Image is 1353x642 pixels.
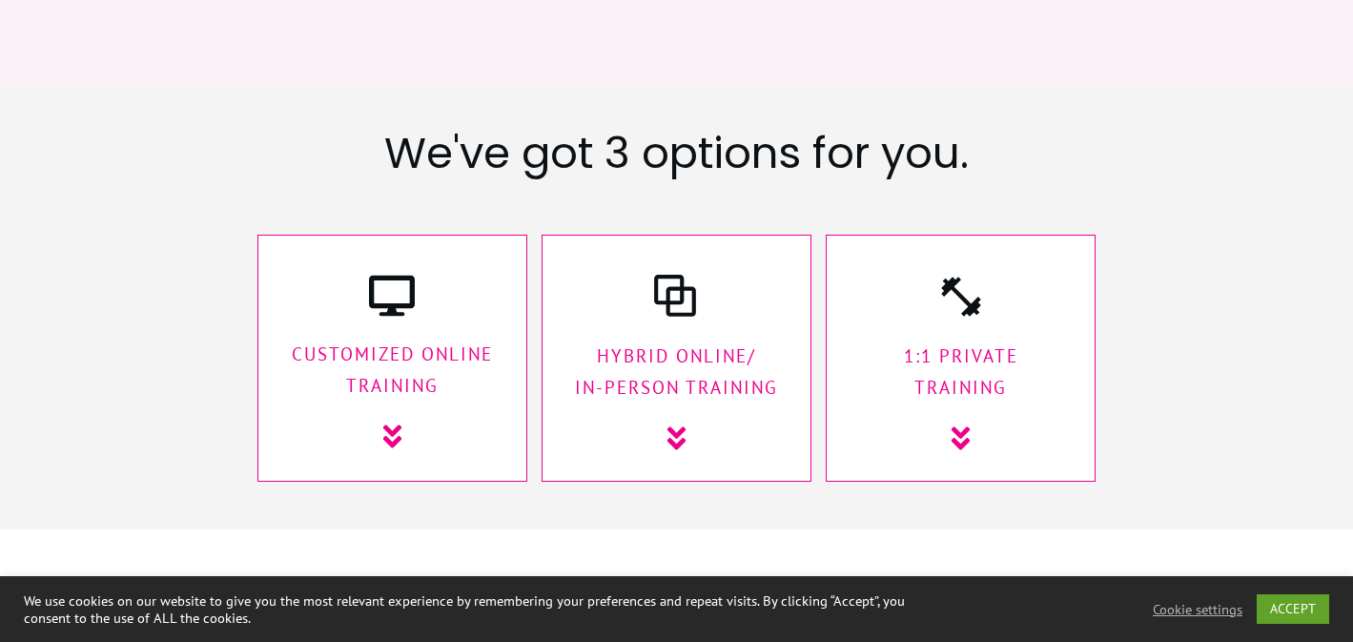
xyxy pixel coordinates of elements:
[846,341,1076,404] p: 1:1 Private Training
[277,339,507,403] p: CUstomized Online Training
[162,123,1192,206] h2: We've got 3 options for you.
[1153,601,1242,618] a: Cookie settings
[562,341,791,404] p: HyBrid Online/ In-Person Training
[24,592,937,627] div: We use cookies on our website to give you the most relevant experience by remembering your prefer...
[1257,594,1329,624] a: ACCEPT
